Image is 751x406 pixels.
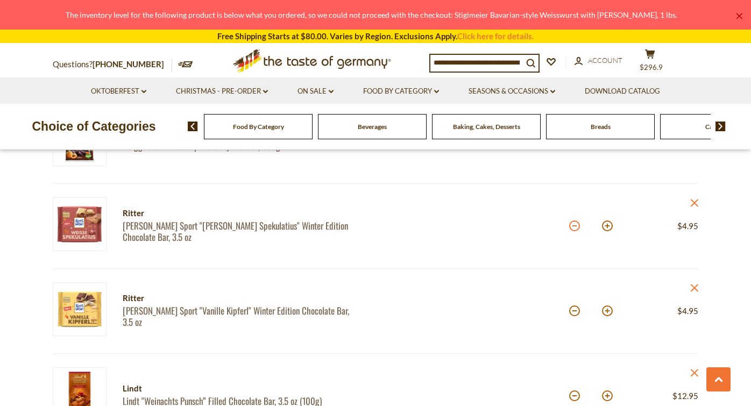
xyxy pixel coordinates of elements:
a: [PHONE_NUMBER] [93,59,164,69]
div: Ritter [123,206,357,220]
a: Download Catalog [585,86,660,97]
span: $296.9 [640,63,663,72]
div: Ritter [123,291,357,305]
button: $296.9 [634,49,666,76]
a: [PERSON_NAME] Sport "[PERSON_NAME] Spekulatius" Winter Edition Chocolate Bar, 3.5 oz [123,220,357,243]
a: Food By Category [363,86,439,97]
span: $12.95 [672,391,698,401]
a: Seasons & Occasions [469,86,555,97]
a: Breads [591,123,611,131]
div: Lindt [123,382,357,395]
a: Baking, Cakes, Desserts [453,123,520,131]
a: Account [575,55,622,67]
a: Berggold Chocolate Apricot Jelly Pralines, 300g [123,140,357,152]
img: Ritter Sport Vanille Kipferl Winter Edition [53,282,107,336]
img: Ritter Sport Weiss Spekulatius Winter Edition [53,197,107,251]
a: [PERSON_NAME] Sport "Vanille Kipferl" Winter Edition Chocolate Bar, 3.5 oz [123,305,357,328]
span: $4.95 [677,306,698,316]
a: Beverages [358,123,387,131]
img: next arrow [715,122,726,131]
a: × [736,13,742,19]
a: Candy [705,123,724,131]
span: Account [588,56,622,65]
div: The inventory level for the following product is below what you ordered, so we could not proceed ... [9,9,734,21]
a: Click here for details. [457,31,534,41]
span: $4.95 [677,221,698,231]
p: Questions? [53,58,172,72]
a: Food By Category [233,123,284,131]
a: Oktoberfest [91,86,146,97]
a: On Sale [297,86,334,97]
img: previous arrow [188,122,198,131]
a: Christmas - PRE-ORDER [176,86,268,97]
